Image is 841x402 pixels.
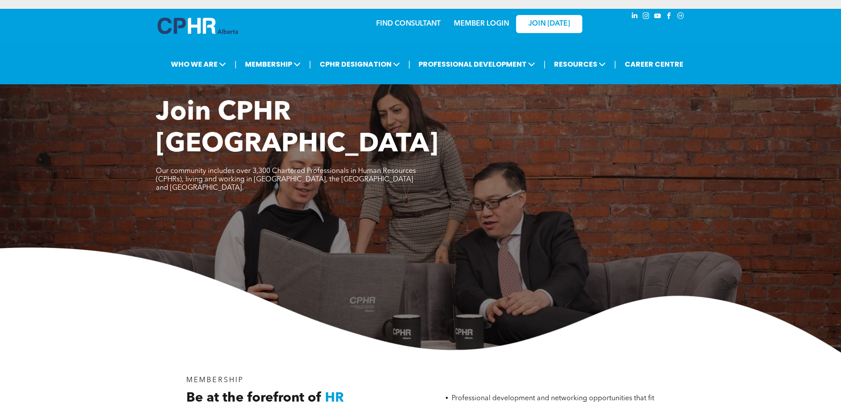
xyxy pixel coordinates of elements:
[454,20,509,27] a: MEMBER LOGIN
[156,168,416,192] span: Our community includes over 3,300 Chartered Professionals in Human Resources (CPHRs), living and ...
[242,56,303,72] span: MEMBERSHIP
[168,56,229,72] span: WHO WE ARE
[676,11,686,23] a: Social network
[234,55,237,73] li: |
[528,20,570,28] span: JOIN [DATE]
[622,56,686,72] a: CAREER CENTRE
[641,11,651,23] a: instagram
[543,55,546,73] li: |
[156,100,438,158] span: Join CPHR [GEOGRAPHIC_DATA]
[158,18,238,34] img: A blue and white logo for cp alberta
[614,55,616,73] li: |
[416,56,538,72] span: PROFESSIONAL DEVELOPMENT
[408,55,411,73] li: |
[309,55,311,73] li: |
[376,20,441,27] a: FIND CONSULTANT
[516,15,582,33] a: JOIN [DATE]
[551,56,608,72] span: RESOURCES
[186,377,244,384] span: MEMBERSHIP
[653,11,663,23] a: youtube
[664,11,674,23] a: facebook
[317,56,403,72] span: CPHR DESIGNATION
[630,11,640,23] a: linkedin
